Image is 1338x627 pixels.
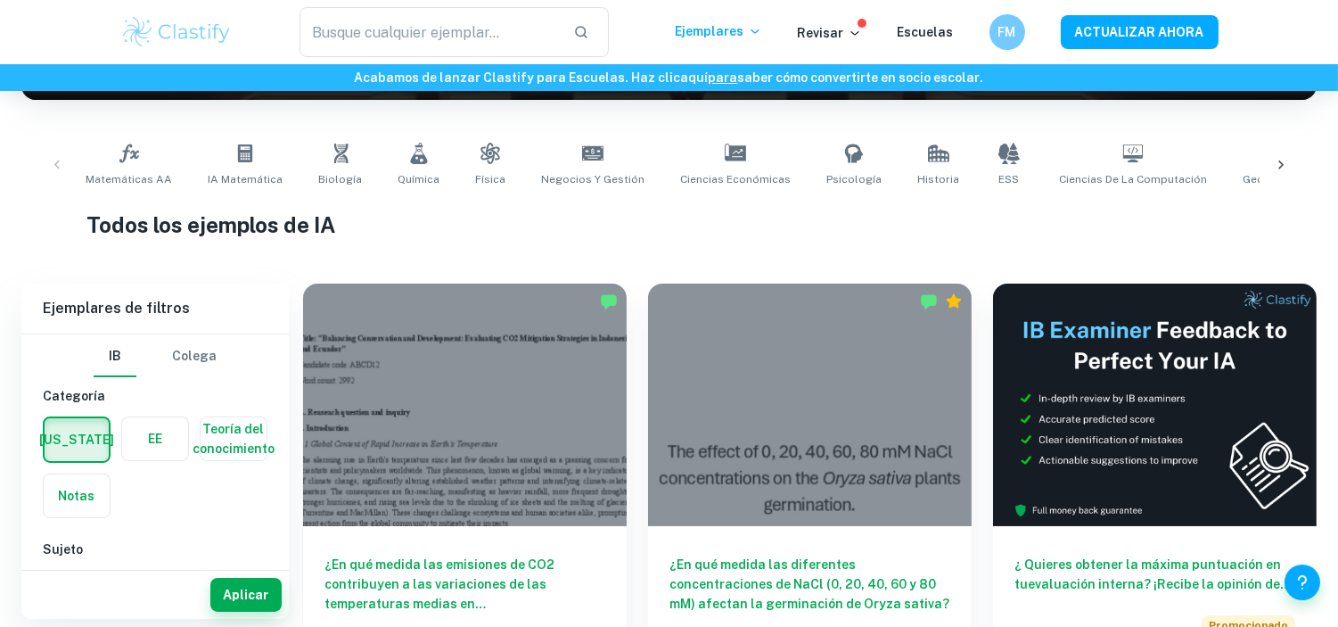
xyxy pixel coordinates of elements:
button: Teoría del conocimiento [201,417,267,460]
font: Física [475,173,505,186]
font: evaluación interna [1028,577,1144,591]
font: ESS [999,173,1020,186]
font: saber cómo convertirte en socio escolar [738,70,981,85]
img: Marcado [920,293,938,310]
font: [US_STATE] [39,433,114,447]
font: Ciencias de la Computación [1059,173,1207,186]
img: Uña del pulgar [993,284,1317,526]
font: Ejemplares [676,24,744,38]
font: Categoría [43,389,105,403]
font: Matemáticas AA [86,173,172,186]
button: Aplicar [210,578,282,611]
font: Ciencias económicas [680,173,791,186]
font: Todos los ejemplos de IA [86,212,335,237]
font: Geografía [1243,173,1295,186]
font: Colega [172,349,217,363]
font: Acabamos de lanzar Clastify para Escuelas. Haz clic [355,70,681,85]
div: De primera calidad [945,293,963,310]
font: . [981,70,984,85]
font: ACTUALIZAR AHORA [1075,26,1204,40]
font: Biología [318,173,362,186]
font: FM [998,25,1016,39]
font: Ejemplares de filtros [43,300,190,317]
button: EE [122,417,188,460]
a: Escuelas [898,25,954,39]
button: Ayuda y comentarios [1285,565,1320,600]
font: Aplicar [224,589,269,603]
font: ? ¡Recibe la opinión de un examinador del IB! [1014,577,1291,611]
font: Historia [917,173,959,186]
font: IB [109,349,121,363]
input: Busque cualquier ejemplar... [300,7,559,57]
button: ACTUALIZAR AHORA [1061,15,1219,48]
a: para [709,70,738,85]
div: Elección del tipo de filtro [94,334,217,377]
font: Negocios y gestión [541,173,644,186]
font: aquí [681,70,709,85]
font: IA matemática [208,173,283,186]
img: Marcado [600,293,618,310]
font: Psicología [826,173,882,186]
button: FM [989,14,1025,50]
button: [US_STATE] [45,418,109,461]
font: Revisar [798,26,844,40]
img: Logotipo de Clastify [120,14,234,50]
font: Sujeto [43,542,83,557]
button: Notas [44,474,110,517]
font: Química [398,173,439,186]
font: ¿ Quieres obtener la máxima puntuación en tu [1014,557,1281,591]
font: ¿En qué medida las diferentes concentraciones de NaCl (0, 20, 40, 60 y 80 mM) afectan la germinac... [669,557,949,611]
